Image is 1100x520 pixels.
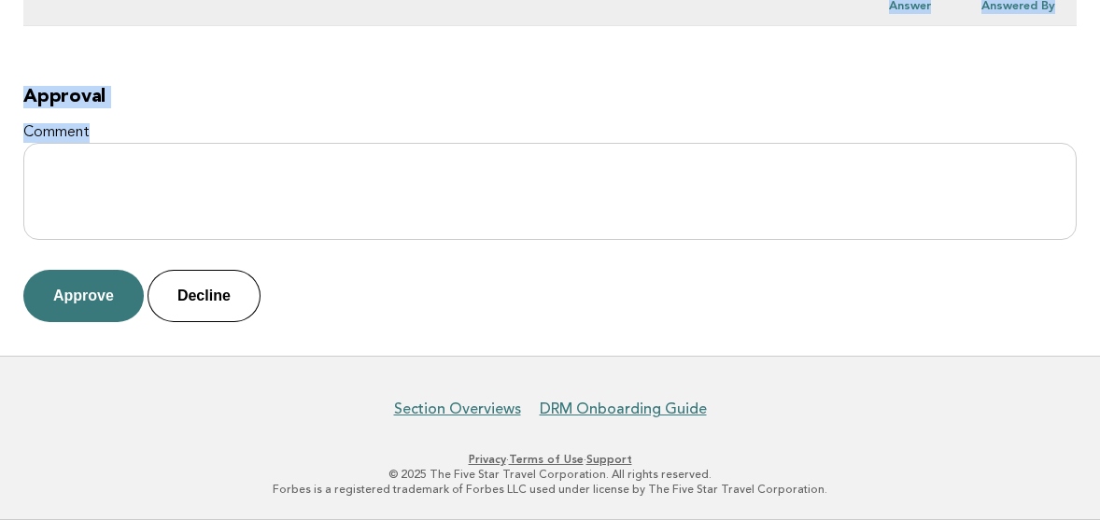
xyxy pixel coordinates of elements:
p: Forbes is a registered trademark of Forbes LLC used under license by The Five Star Travel Corpora... [26,482,1074,497]
button: Decline [148,270,261,322]
a: Support [586,453,632,466]
h2: Approval [23,86,1077,108]
a: Section Overviews [394,400,521,418]
a: Privacy [469,453,506,466]
a: Terms of Use [509,453,584,466]
button: Approve [23,270,144,322]
a: DRM Onboarding Guide [540,400,707,418]
p: · · [26,452,1074,467]
p: © 2025 The Five Star Travel Corporation. All rights reserved. [26,467,1074,482]
label: Comment [23,123,1077,143]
